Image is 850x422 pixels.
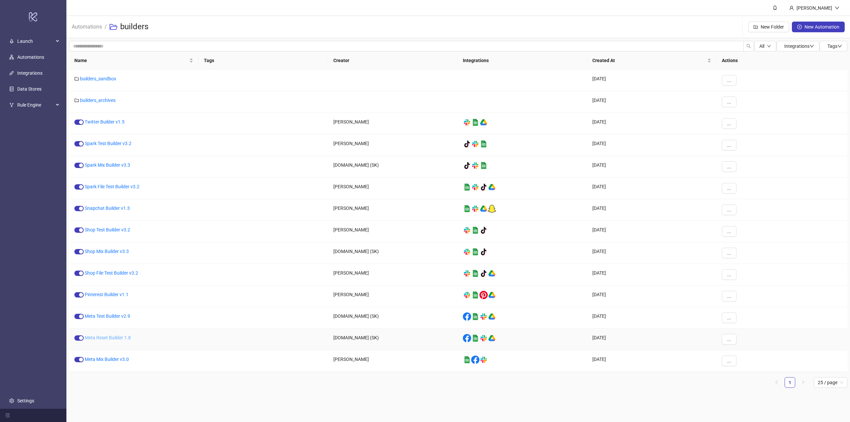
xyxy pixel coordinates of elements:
button: ... [722,183,736,194]
div: [DATE] [587,329,717,350]
span: All [759,43,764,49]
th: Created At [587,51,717,70]
span: left [775,380,779,384]
a: 1 [785,378,795,387]
button: left [771,377,782,388]
button: New Automation [792,22,845,32]
div: [DATE] [587,199,717,221]
button: ... [722,334,736,345]
div: [DATE] [587,134,717,156]
span: user [789,6,794,10]
span: ... [727,186,731,191]
div: [DATE] [587,307,717,329]
span: right [801,380,805,384]
h3: builders [120,22,148,32]
span: down [837,44,842,48]
span: 25 / page [818,378,843,387]
a: Shop File Test Builder v3.2 [85,270,138,276]
a: Settings [17,398,34,403]
span: ... [727,229,731,234]
span: rocket [9,39,14,43]
div: [DATE] [587,178,717,199]
span: ... [727,358,731,364]
th: Creator [328,51,458,70]
button: ... [722,226,736,237]
a: builders_archives [80,98,116,103]
div: [PERSON_NAME] [328,178,458,199]
div: [DOMAIN_NAME] (SK) [328,242,458,264]
div: [DATE] [587,350,717,372]
button: ... [722,312,736,323]
a: Spark File Test Builder v3.2 [85,184,139,189]
a: Integrations [17,70,42,76]
a: Data Stores [17,86,42,92]
div: [PERSON_NAME] [328,199,458,221]
button: Tagsdown [819,41,847,51]
div: [DATE] [587,242,717,264]
span: ... [727,250,731,256]
li: Previous Page [771,377,782,388]
span: Launch [17,35,54,48]
span: search [746,44,751,48]
span: folder [74,98,79,103]
span: ... [727,207,731,212]
div: [PERSON_NAME] [328,264,458,286]
div: [PERSON_NAME] [794,4,835,12]
a: Automations [17,54,44,60]
th: Integrations [458,51,587,70]
div: [DATE] [587,286,717,307]
span: menu-fold [5,413,10,418]
a: builders_sandbox [80,76,116,81]
span: Integrations [784,43,814,49]
a: Spark Mix Builder v3.3 [85,162,130,168]
div: Page Size [814,377,847,388]
button: ... [722,97,736,107]
a: Shop Test Builder v3.2 [85,227,130,232]
button: ... [722,356,736,366]
button: ... [722,205,736,215]
li: 1 [785,377,795,388]
a: Snapchat Builder v1.3 [85,206,130,211]
span: plus-circle [797,25,802,29]
button: Integrationsdown [776,41,819,51]
div: [PERSON_NAME] [328,113,458,134]
span: bell [773,5,777,10]
div: [PERSON_NAME] [328,350,458,372]
th: Actions [717,51,847,70]
button: right [798,377,808,388]
li: Next Page [798,377,808,388]
span: ... [727,272,731,277]
div: [DOMAIN_NAME] (SK) [328,156,458,178]
span: New Automation [805,24,839,30]
div: [PERSON_NAME] [328,134,458,156]
div: [PERSON_NAME] [328,286,458,307]
span: folder [74,76,79,81]
span: fork [9,103,14,107]
div: [DATE] [587,221,717,242]
span: ... [727,294,731,299]
button: New Folder [748,22,789,32]
button: ... [722,75,736,86]
a: Shop Mix Builder v3.3 [85,249,129,254]
span: Rule Engine [17,98,54,112]
button: ... [722,248,736,258]
a: Pinterest Builder v1.1 [85,292,128,297]
span: Tags [827,43,842,49]
span: down [809,44,814,48]
span: ... [727,121,731,126]
a: Automations [70,23,103,30]
button: ... [722,269,736,280]
span: Created At [592,57,706,64]
div: [DATE] [587,70,717,91]
a: Twitter Builder v1.5 [85,119,125,125]
button: Alldown [754,41,776,51]
span: ... [727,315,731,320]
div: [PERSON_NAME] [328,221,458,242]
button: ... [722,161,736,172]
span: ... [727,164,731,169]
span: ... [727,142,731,148]
span: ... [727,99,731,105]
a: Meta Reset Builder 1.8 [85,335,131,340]
a: Meta Test Builder v2.9 [85,313,130,319]
button: ... [722,118,736,129]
